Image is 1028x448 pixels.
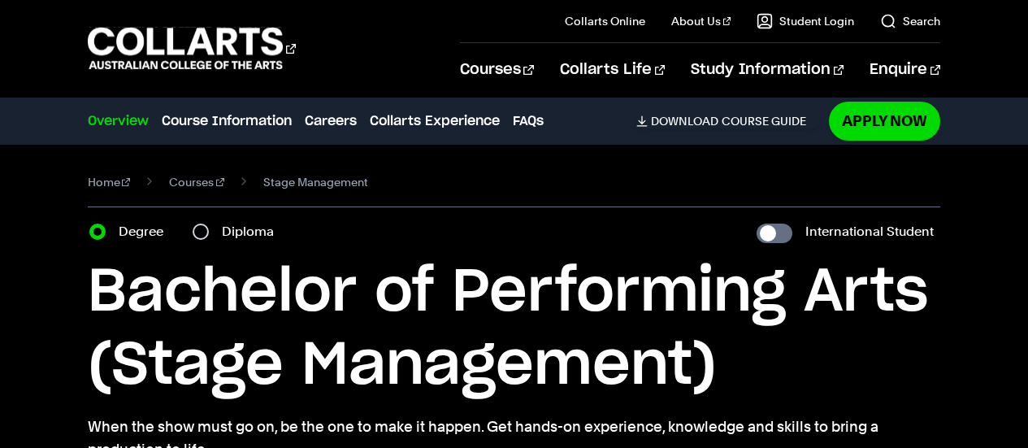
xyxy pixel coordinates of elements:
a: Study Information [691,43,844,97]
a: Courses [169,171,224,194]
a: FAQs [513,111,544,131]
a: Course Information [162,111,292,131]
h1: Bachelor of Performing Arts (Stage Management) [88,256,941,402]
label: Degree [119,220,173,243]
div: Go to homepage [88,25,296,72]
a: Search [880,13,940,29]
a: About Us [671,13,731,29]
a: Careers [305,111,357,131]
a: DownloadCourse Guide [636,114,819,128]
span: Stage Management [263,171,368,194]
a: Collarts Online [565,13,645,29]
a: Enquire [870,43,940,97]
a: Courses [460,43,534,97]
a: Overview [88,111,149,131]
label: International Student [805,220,934,243]
span: Download [651,114,718,128]
a: Apply Now [829,102,940,140]
label: Diploma [222,220,284,243]
a: Collarts Life [560,43,665,97]
a: Collarts Experience [370,111,500,131]
a: Student Login [757,13,854,29]
a: Home [88,171,131,194]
